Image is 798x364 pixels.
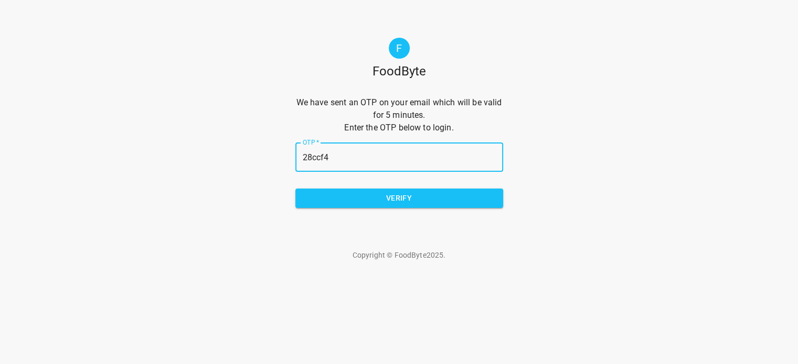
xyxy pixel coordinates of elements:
[295,250,503,260] p: Copyright © FoodByte 2025 .
[304,192,495,205] span: Verify
[295,96,503,134] p: We have sent an OTP on your email which will be valid for 5 minutes. Enter the OTP below to login.
[295,189,503,208] button: Verify
[373,63,426,80] h1: FoodByte
[389,38,410,59] div: F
